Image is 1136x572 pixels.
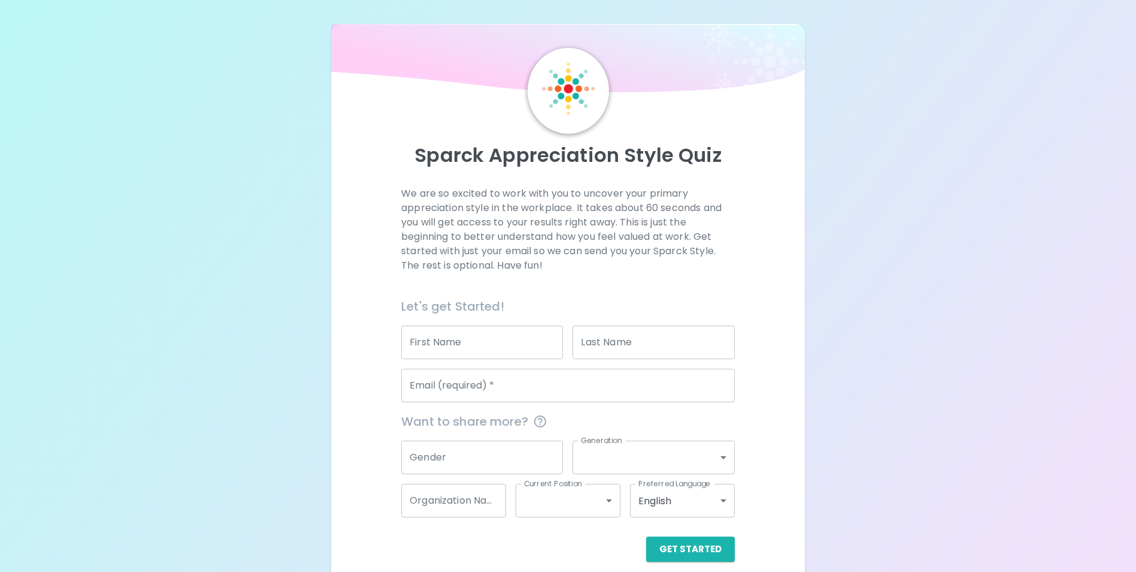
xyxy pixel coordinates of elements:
h6: Let's get Started! [401,297,735,316]
img: Sparck Logo [542,62,595,115]
button: Get Started [646,537,735,562]
label: Generation [581,435,622,445]
label: Preferred Language [638,478,710,489]
div: English [630,484,735,517]
span: Want to share more? [401,412,735,431]
label: Current Position [524,478,582,489]
p: Sparck Appreciation Style Quiz [346,143,790,167]
p: We are so excited to work with you to uncover your primary appreciation style in the workplace. I... [401,186,735,273]
img: wave [331,24,804,98]
svg: This information is completely confidential and only used for aggregated appreciation studies at ... [533,414,547,429]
